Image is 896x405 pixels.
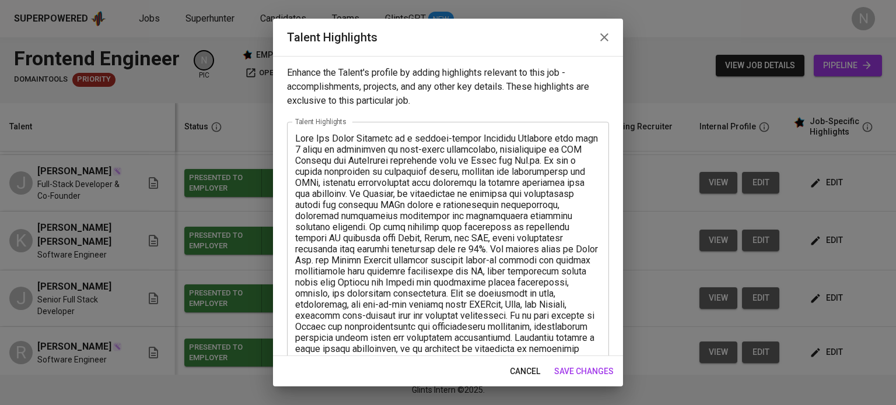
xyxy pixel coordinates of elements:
button: save changes [549,361,618,382]
button: cancel [505,361,545,382]
p: Enhance the Talent's profile by adding highlights relevant to this job - accomplishments, project... [287,66,609,108]
span: save changes [554,364,614,379]
span: cancel [510,364,540,379]
h2: Talent Highlights [287,28,609,47]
